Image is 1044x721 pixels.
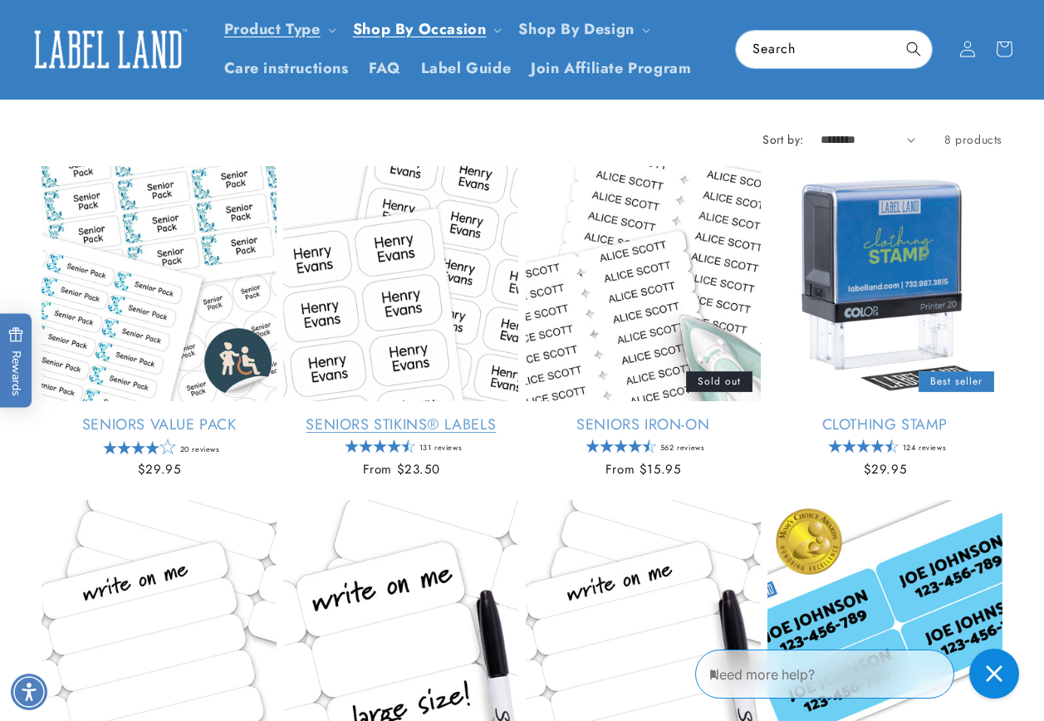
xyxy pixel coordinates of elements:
[531,59,691,78] span: Join Affiliate Program
[944,131,1002,148] span: 8 products
[224,18,321,40] a: Product Type
[767,415,1002,434] a: Clothing Stamp
[353,20,487,39] span: Shop By Occasion
[11,674,47,710] div: Accessibility Menu
[895,31,932,67] button: Search
[19,17,198,81] a: Label Land
[526,415,761,434] a: Seniors Iron-On
[421,59,512,78] span: Label Guide
[214,49,359,88] a: Care instructions
[762,131,803,148] label: Sort by:
[369,59,401,78] span: FAQ
[695,643,1027,704] iframe: Gorgias Floating Chat
[214,10,343,49] summary: Product Type
[343,10,509,49] summary: Shop By Occasion
[224,59,349,78] span: Care instructions
[13,588,210,638] iframe: Sign Up via Text for Offers
[359,49,411,88] a: FAQ
[508,10,656,49] summary: Shop By Design
[283,415,518,434] a: Seniors Stikins® Labels
[411,49,522,88] a: Label Guide
[8,327,24,396] span: Rewards
[521,49,701,88] a: Join Affiliate Program
[25,23,191,75] img: Label Land
[42,415,277,434] a: Seniors Value Pack
[518,18,634,40] a: Shop By Design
